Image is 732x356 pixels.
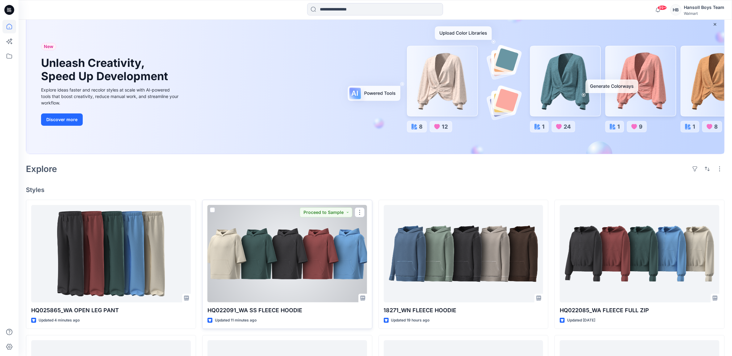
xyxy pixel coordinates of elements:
a: HQ025865_WA OPEN LEG PANT [31,205,191,303]
h1: Unleash Creativity, Speed Up Development [41,56,171,83]
div: Explore ideas faster and recolor styles at scale with AI-powered tools that boost creativity, red... [41,87,180,106]
p: HQ025865_WA OPEN LEG PANT [31,306,191,315]
div: HB [670,4,681,15]
span: 99+ [658,5,667,10]
p: HQ022085_WA FLEECE FULL ZIP [560,306,719,315]
p: 18271_WN FLEECE HOODIE [384,306,543,315]
h4: Styles [26,186,725,194]
div: Walmart [684,11,724,16]
p: Updated [DATE] [567,317,595,324]
p: HQ022091_WA SS FLEECE HOODIE [207,306,367,315]
p: Updated 11 minutes ago [215,317,257,324]
div: Hansoll Boys Team [684,4,724,11]
p: Updated 4 minutes ago [39,317,80,324]
a: HQ022091_WA SS FLEECE HOODIE [207,205,367,303]
button: Discover more [41,113,83,126]
p: Updated 19 hours ago [391,317,430,324]
a: Discover more [41,113,180,126]
a: HQ022085_WA FLEECE FULL ZIP [560,205,719,303]
a: 18271_WN FLEECE HOODIE [384,205,543,303]
span: New [44,43,53,50]
h2: Explore [26,164,57,174]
